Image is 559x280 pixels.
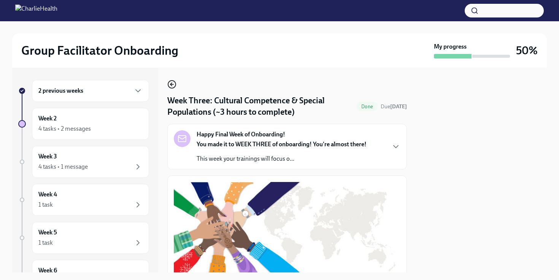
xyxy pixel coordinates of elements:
[381,103,407,110] span: September 1st, 2025 10:00
[38,87,83,95] h6: 2 previous weeks
[434,43,467,51] strong: My progress
[197,141,367,148] strong: You made it to WEEK THREE of onboarding! You're almost there!
[18,146,149,178] a: Week 34 tasks • 1 message
[357,104,378,109] span: Done
[38,239,53,247] div: 1 task
[516,44,538,57] h3: 50%
[197,130,285,139] strong: Happy Final Week of Onboarding!
[167,95,354,118] h4: Week Three: Cultural Competence & Special Populations (~3 hours to complete)
[174,182,400,275] button: Zoom image
[38,125,91,133] div: 4 tasks • 2 messages
[15,5,57,17] img: CharlieHealth
[38,266,57,275] h6: Week 6
[38,114,57,123] h6: Week 2
[381,103,407,110] span: Due
[390,103,407,110] strong: [DATE]
[32,80,149,102] div: 2 previous weeks
[21,43,178,58] h2: Group Facilitator Onboarding
[38,163,88,171] div: 4 tasks • 1 message
[38,228,57,237] h6: Week 5
[18,184,149,216] a: Week 41 task
[38,152,57,161] h6: Week 3
[18,222,149,254] a: Week 51 task
[18,108,149,140] a: Week 24 tasks • 2 messages
[38,190,57,199] h6: Week 4
[197,155,367,163] p: This week your trainings will focus o...
[38,201,53,209] div: 1 task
